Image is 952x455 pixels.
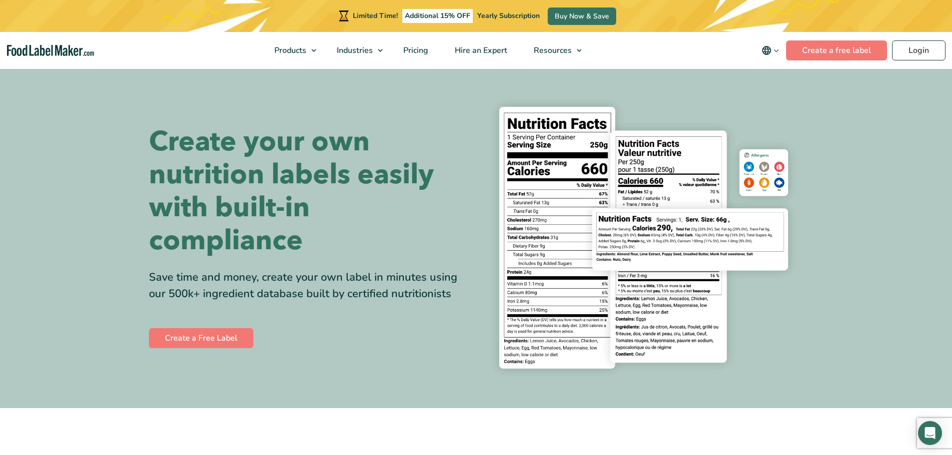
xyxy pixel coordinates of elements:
[334,45,374,56] span: Industries
[531,45,573,56] span: Resources
[402,9,473,23] span: Additional 15% OFF
[477,11,540,20] span: Yearly Subscription
[918,421,942,445] div: Open Intercom Messenger
[149,328,253,348] a: Create a Free Label
[390,32,439,69] a: Pricing
[892,40,946,60] a: Login
[324,32,388,69] a: Industries
[452,45,508,56] span: Hire an Expert
[548,7,616,25] a: Buy Now & Save
[261,32,321,69] a: Products
[786,40,887,60] a: Create a free label
[271,45,307,56] span: Products
[149,269,469,302] div: Save time and money, create your own label in minutes using our 500k+ ingredient database built b...
[521,32,587,69] a: Resources
[442,32,518,69] a: Hire an Expert
[353,11,398,20] span: Limited Time!
[400,45,429,56] span: Pricing
[149,125,469,257] h1: Create your own nutrition labels easily with built-in compliance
